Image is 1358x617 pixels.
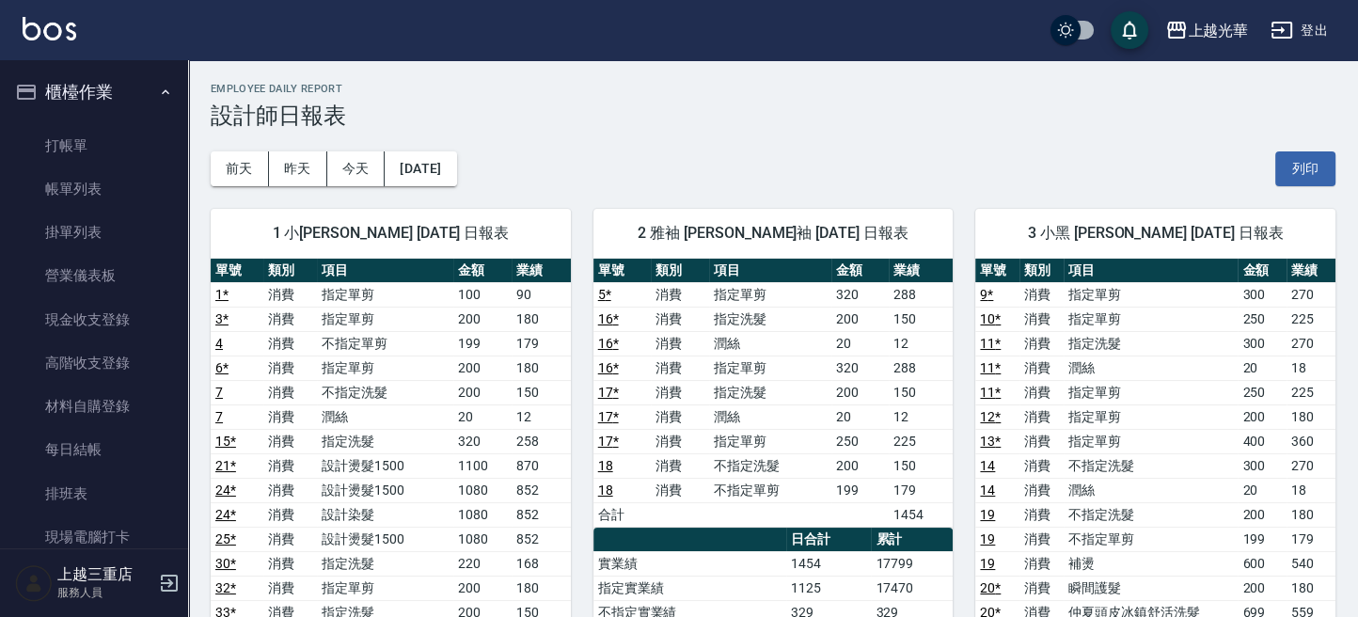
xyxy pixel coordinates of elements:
[1238,404,1287,429] td: 200
[263,380,316,404] td: 消費
[215,385,223,400] a: 7
[512,527,570,551] td: 852
[317,478,453,502] td: 設計燙髮1500
[512,502,570,527] td: 852
[889,404,953,429] td: 12
[975,259,1019,283] th: 單號
[871,576,953,600] td: 17470
[786,576,872,600] td: 1125
[317,429,453,453] td: 指定洗髮
[317,576,453,600] td: 指定單剪
[786,551,872,576] td: 1454
[831,404,890,429] td: 20
[1287,404,1335,429] td: 180
[263,404,316,429] td: 消費
[1019,453,1064,478] td: 消費
[1019,502,1064,527] td: 消費
[317,527,453,551] td: 設計燙髮1500
[831,356,890,380] td: 320
[211,83,1335,95] h2: Employee Daily Report
[871,551,953,576] td: 17799
[233,224,548,243] span: 1 小[PERSON_NAME] [DATE] 日報表
[512,429,570,453] td: 258
[512,576,570,600] td: 180
[453,478,512,502] td: 1080
[8,211,181,254] a: 掛單列表
[616,224,931,243] span: 2 雅袖 [PERSON_NAME]袖 [DATE] 日報表
[1287,307,1335,331] td: 225
[263,453,316,478] td: 消費
[709,259,831,283] th: 項目
[317,282,453,307] td: 指定單剪
[1064,453,1238,478] td: 不指定洗髮
[709,478,831,502] td: 不指定單剪
[980,556,995,571] a: 19
[593,259,652,283] th: 單號
[709,404,831,429] td: 潤絲
[1287,502,1335,527] td: 180
[512,331,570,356] td: 179
[317,453,453,478] td: 設計燙髮1500
[593,576,786,600] td: 指定實業績
[317,404,453,429] td: 潤絲
[263,356,316,380] td: 消費
[453,429,512,453] td: 320
[1019,551,1064,576] td: 消費
[889,356,953,380] td: 288
[889,429,953,453] td: 225
[453,282,512,307] td: 100
[651,478,709,502] td: 消費
[593,551,786,576] td: 實業績
[269,151,327,186] button: 昨天
[1238,576,1287,600] td: 200
[1019,259,1064,283] th: 類別
[651,380,709,404] td: 消費
[651,282,709,307] td: 消費
[1019,380,1064,404] td: 消費
[453,356,512,380] td: 200
[1188,19,1248,42] div: 上越光華
[651,404,709,429] td: 消費
[1238,551,1287,576] td: 600
[512,356,570,380] td: 180
[1287,331,1335,356] td: 270
[263,282,316,307] td: 消費
[8,298,181,341] a: 現金收支登錄
[1019,331,1064,356] td: 消費
[651,356,709,380] td: 消費
[8,385,181,428] a: 材料自購登錄
[1064,404,1238,429] td: 指定單剪
[871,528,953,552] th: 累計
[512,404,570,429] td: 12
[317,259,453,283] th: 項目
[889,453,953,478] td: 150
[651,331,709,356] td: 消費
[1238,307,1287,331] td: 250
[215,336,223,351] a: 4
[831,453,890,478] td: 200
[8,167,181,211] a: 帳單列表
[1263,13,1335,48] button: 登出
[1238,356,1287,380] td: 20
[263,331,316,356] td: 消費
[1064,282,1238,307] td: 指定單剪
[512,282,570,307] td: 90
[980,483,995,498] a: 14
[598,483,613,498] a: 18
[263,429,316,453] td: 消費
[1287,282,1335,307] td: 270
[1064,259,1238,283] th: 項目
[8,515,181,559] a: 現場電腦打卡
[1064,429,1238,453] td: 指定單剪
[1019,404,1064,429] td: 消費
[512,307,570,331] td: 180
[211,103,1335,129] h3: 設計師日報表
[263,527,316,551] td: 消費
[1287,429,1335,453] td: 360
[512,478,570,502] td: 852
[709,307,831,331] td: 指定洗髮
[1287,527,1335,551] td: 179
[1064,527,1238,551] td: 不指定單剪
[598,458,613,473] a: 18
[8,428,181,471] a: 每日結帳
